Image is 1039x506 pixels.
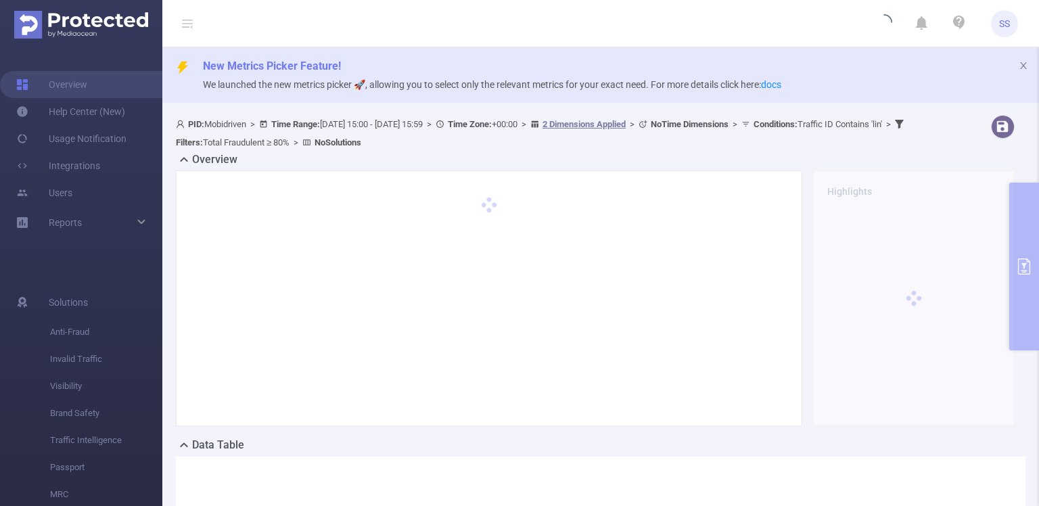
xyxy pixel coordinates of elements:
[50,319,162,346] span: Anti-Fraud
[754,119,882,129] span: Traffic ID Contains 'lin'
[176,137,203,147] b: Filters :
[49,209,82,236] a: Reports
[50,427,162,454] span: Traffic Intelligence
[176,137,290,147] span: Total Fraudulent ≥ 80%
[761,79,781,90] a: docs
[626,119,639,129] span: >
[290,137,302,147] span: >
[16,179,72,206] a: Users
[203,79,781,90] span: We launched the new metrics picker 🚀, allowing you to select only the relevant metrics for your e...
[176,120,188,129] i: icon: user
[49,289,88,316] span: Solutions
[315,137,361,147] b: No Solutions
[423,119,436,129] span: >
[192,152,237,168] h2: Overview
[50,346,162,373] span: Invalid Traffic
[50,454,162,481] span: Passport
[754,119,798,129] b: Conditions :
[16,152,100,179] a: Integrations
[1019,58,1028,73] button: icon: close
[49,217,82,228] span: Reports
[271,119,320,129] b: Time Range:
[14,11,148,39] img: Protected Media
[16,98,125,125] a: Help Center (New)
[246,119,259,129] span: >
[50,373,162,400] span: Visibility
[542,119,626,129] u: 2 Dimensions Applied
[999,10,1010,37] span: SS
[50,400,162,427] span: Brand Safety
[448,119,492,129] b: Time Zone:
[517,119,530,129] span: >
[729,119,741,129] span: >
[203,60,341,72] span: New Metrics Picker Feature!
[176,61,189,74] i: icon: thunderbolt
[16,71,87,98] a: Overview
[176,119,907,147] span: Mobidriven [DATE] 15:00 - [DATE] 15:59 +00:00
[16,125,126,152] a: Usage Notification
[192,437,244,453] h2: Data Table
[188,119,204,129] b: PID:
[882,119,895,129] span: >
[651,119,729,129] b: No Time Dimensions
[876,14,892,33] i: icon: loading
[1019,61,1028,70] i: icon: close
